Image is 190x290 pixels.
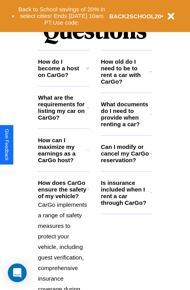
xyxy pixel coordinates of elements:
h3: What are the requirements for listing my car on CarGo? [38,94,87,121]
h3: How old do I need to be to rent a car with CarGo? [101,58,150,85]
button: Back to School savings of 20% in select cities! Ends [DATE] 10am PT.Use code: [14,4,109,28]
h3: Is insurance included when I rent a car through CarGo? [101,179,150,206]
h3: How do I become a host on CarGo? [38,58,86,78]
h3: How can I maximize my earnings as a CarGo host? [38,137,87,163]
h3: Can I modify or cancel my CarGo reservation? [101,143,150,163]
h3: How does CarGo ensure the safety of my vehicle? [38,179,87,199]
div: Give Feedback [4,129,9,161]
h3: What documents do I need to provide when renting a car? [101,101,150,127]
div: Open Intercom Messenger [8,263,27,282]
b: BACK2SCHOOL20 [109,13,161,20]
